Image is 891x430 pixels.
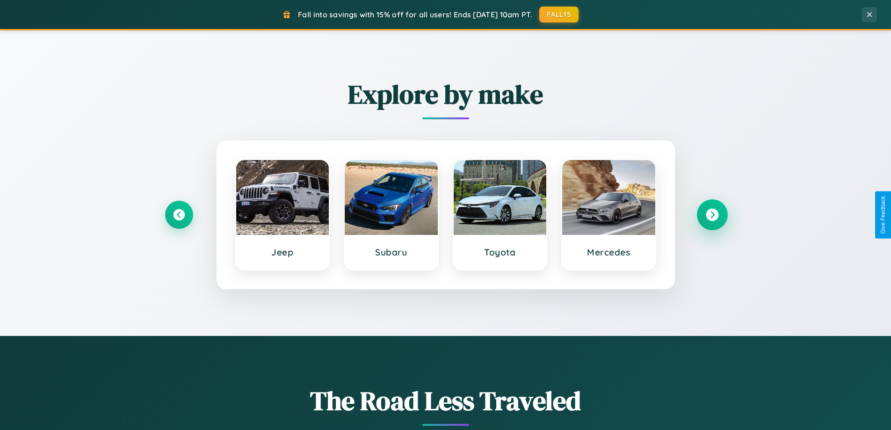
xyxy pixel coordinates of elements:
[463,247,537,258] h3: Toyota
[354,247,428,258] h3: Subaru
[298,10,532,19] span: Fall into savings with 15% off for all users! Ends [DATE] 10am PT.
[572,247,646,258] h3: Mercedes
[165,76,726,112] h2: Explore by make
[880,196,886,234] div: Give Feedback
[539,7,579,22] button: FALL15
[246,247,320,258] h3: Jeep
[165,383,726,419] h1: The Road Less Traveled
